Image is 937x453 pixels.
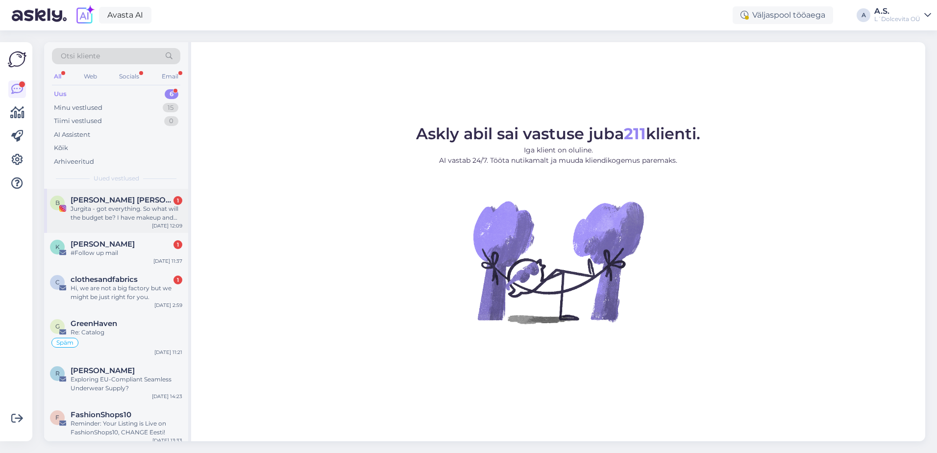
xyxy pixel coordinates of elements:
span: F [55,414,59,421]
div: All [52,70,63,83]
div: Socials [117,70,141,83]
div: [DATE] 14:23 [152,393,182,400]
div: A [857,8,870,22]
div: Reminder: Your Listing is Live on FashionShops10, CHANGE Eesti! [71,419,182,437]
span: Brigitte Susanne Hunt 🐝🐺 [71,196,173,204]
div: [DATE] 2:59 [154,302,182,309]
div: [DATE] 11:37 [153,257,182,265]
span: B [55,199,60,206]
div: 15 [163,103,178,113]
div: 1 [173,196,182,205]
div: AI Assistent [54,130,90,140]
img: explore-ai [74,5,95,25]
span: R [55,370,60,377]
p: Iga klient on oluline. AI vastab 24/7. Tööta nutikamalt ja muuda kliendikogemus paremaks. [416,145,700,166]
div: Exploring EU-Compliant Seamless Underwear Supply? [71,375,182,393]
div: Re: Catalog [71,328,182,337]
div: [DATE] 11:21 [154,349,182,356]
div: [DATE] 12:09 [152,222,182,229]
div: 0 [164,116,178,126]
span: Uued vestlused [94,174,139,183]
img: Askly Logo [8,50,26,69]
a: Avasta AI [99,7,151,24]
span: FashionShops10 [71,410,131,419]
div: [DATE] 13:33 [152,437,182,444]
div: Email [160,70,180,83]
span: GreenHaven [71,319,117,328]
div: Hi, we are not a big factory but we might be just right for you. [71,284,182,302]
div: Tiimi vestlused [54,116,102,126]
div: Arhiveeritud [54,157,94,167]
div: 1 [173,240,182,249]
img: No Chat active [470,174,646,350]
span: Rachel [71,366,135,375]
div: Kõik [54,143,68,153]
span: K [55,243,60,251]
span: c [55,278,60,286]
span: Kavya Kapoor [71,240,135,249]
span: clothesandfabrics [71,275,138,284]
span: Askly abil sai vastuse juba klienti. [416,124,700,143]
div: Väljaspool tööaega [733,6,833,24]
div: A.S. [874,7,920,15]
div: Web [82,70,99,83]
div: L´Dolcevita OÜ [874,15,920,23]
b: 211 [624,124,646,143]
span: Späm [56,340,74,346]
span: Otsi kliente [61,51,100,61]
div: #Follow up mail [71,249,182,257]
a: A.S.L´Dolcevita OÜ [874,7,931,23]
div: Minu vestlused [54,103,102,113]
div: Uus [54,89,67,99]
div: Jurgita - got everything. So what will the budget be? I have makeup and photographer ready and we... [71,204,182,222]
div: 1 [173,276,182,284]
span: G [55,323,60,330]
div: 6 [165,89,178,99]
